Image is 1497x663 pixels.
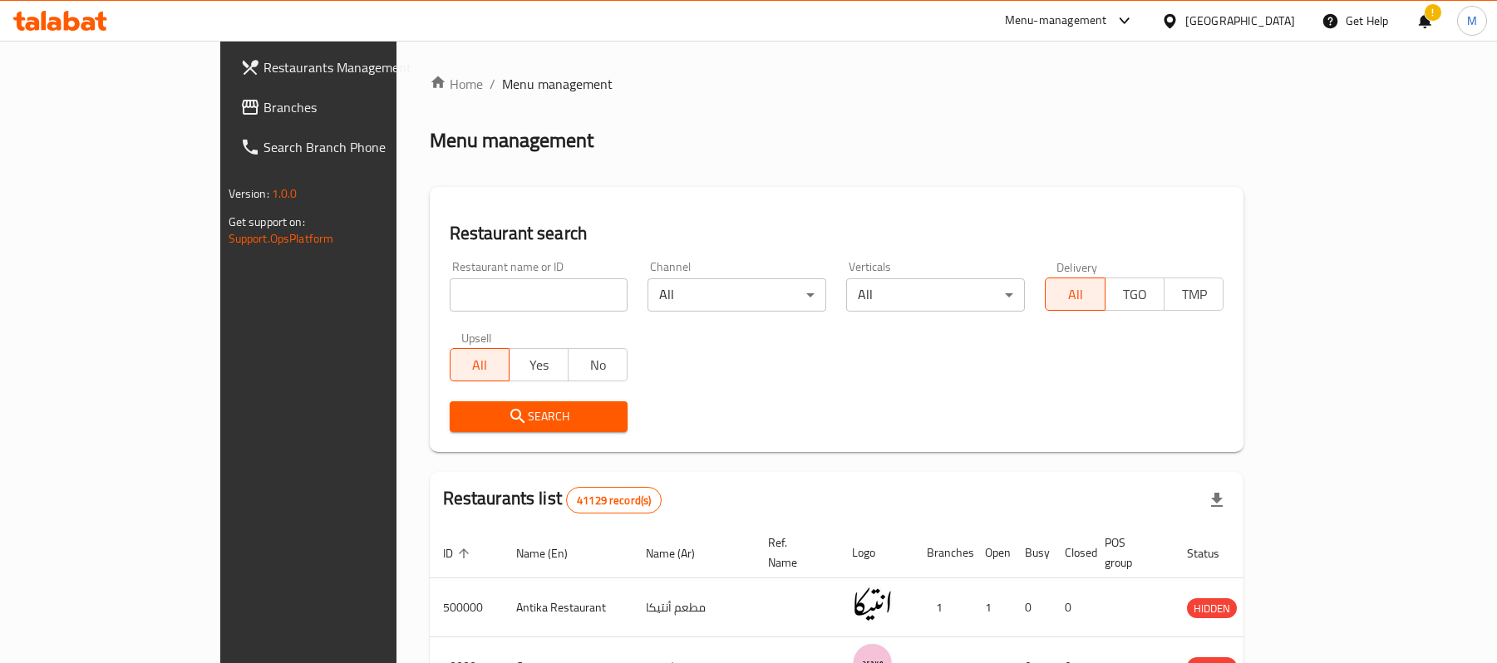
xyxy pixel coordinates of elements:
[1164,277,1224,311] button: TMP
[575,353,621,377] span: No
[457,353,503,377] span: All
[633,578,755,637] td: مطعم أنتيكا
[1197,480,1237,520] div: Export file
[1112,282,1158,307] span: TGO
[227,87,470,127] a: Branches
[1171,282,1217,307] span: TMP
[263,57,457,77] span: Restaurants Management
[450,278,628,312] input: Search for restaurant name or ID..
[229,183,269,204] span: Version:
[1105,277,1165,311] button: TGO
[430,127,593,154] h2: Menu management
[1056,261,1098,273] label: Delivery
[229,211,305,233] span: Get support on:
[490,74,495,94] li: /
[450,221,1224,246] h2: Restaurant search
[648,278,826,312] div: All
[516,353,562,377] span: Yes
[450,348,510,381] button: All
[913,578,972,637] td: 1
[263,97,457,117] span: Branches
[1467,12,1477,30] span: M
[1052,282,1098,307] span: All
[1187,598,1237,618] div: HIDDEN
[227,47,470,87] a: Restaurants Management
[263,137,457,157] span: Search Branch Phone
[1005,11,1107,31] div: Menu-management
[430,74,1244,94] nav: breadcrumb
[229,228,334,249] a: Support.OpsPlatform
[463,406,615,427] span: Search
[1187,543,1241,563] span: Status
[502,74,613,94] span: Menu management
[443,486,662,513] h2: Restaurants list
[846,278,1025,312] div: All
[1051,578,1091,637] td: 0
[509,348,569,381] button: Yes
[443,543,475,563] span: ID
[568,348,628,381] button: No
[450,401,628,432] button: Search
[852,583,894,625] img: Antika Restaurant
[646,543,716,563] span: Name (Ar)
[913,528,972,578] th: Branches
[1012,528,1051,578] th: Busy
[972,578,1012,637] td: 1
[461,331,492,343] label: Upsell
[567,493,661,508] span: 41129 record(s)
[1012,578,1051,637] td: 0
[972,528,1012,578] th: Open
[1187,599,1237,618] span: HIDDEN
[839,528,913,578] th: Logo
[272,183,298,204] span: 1.0.0
[503,578,633,637] td: Antika Restaurant
[1051,528,1091,578] th: Closed
[1105,533,1154,572] span: POS group
[768,533,819,572] span: Ref. Name
[566,487,662,513] div: Total records count
[227,127,470,167] a: Search Branch Phone
[1185,12,1295,30] div: [GEOGRAPHIC_DATA]
[1045,277,1105,311] button: All
[516,543,589,563] span: Name (En)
